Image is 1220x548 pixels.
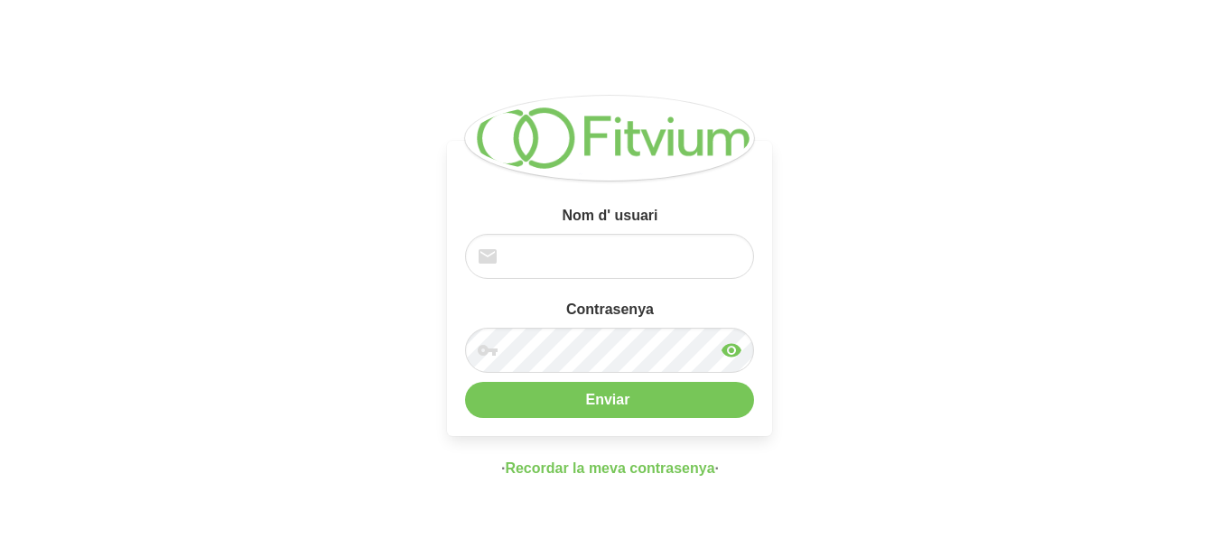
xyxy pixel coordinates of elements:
label: Nom d' usuari [465,205,754,227]
label: Contrasenya [465,299,754,320]
p: · · [447,458,772,479]
b: Enviar [586,392,630,407]
img: logo.png [465,96,754,181]
a: Recordar la meva contrasenya [505,460,714,476]
button: Enviar [465,382,754,418]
